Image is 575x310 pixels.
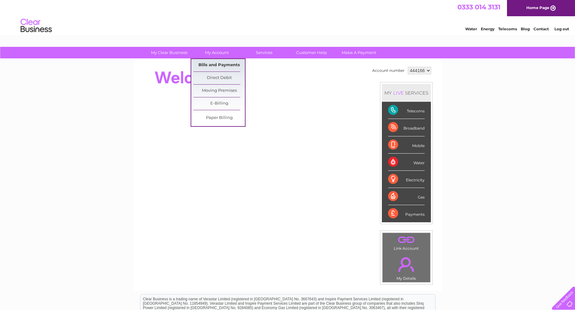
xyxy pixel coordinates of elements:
[193,97,245,110] a: E-Billing
[388,154,425,171] div: Water
[388,171,425,188] div: Electricity
[392,90,405,96] div: LIVE
[384,234,429,245] a: .
[286,47,337,58] a: Customer Help
[388,205,425,222] div: Payments
[498,27,517,31] a: Telecoms
[191,47,242,58] a: My Account
[193,112,245,124] a: Paper Billing
[193,72,245,84] a: Direct Debit
[371,65,406,76] td: Account number
[382,252,431,283] td: My Details
[20,16,52,35] img: logo.png
[333,47,385,58] a: Make A Payment
[481,27,495,31] a: Energy
[388,102,425,119] div: Telecoms
[193,59,245,71] a: Bills and Payments
[382,84,431,102] div: MY SERVICES
[388,136,425,154] div: Mobile
[388,119,425,136] div: Broadband
[465,27,477,31] a: Water
[384,253,429,275] a: .
[144,47,195,58] a: My Clear Business
[534,27,549,31] a: Contact
[382,233,431,252] td: Link Account
[193,85,245,97] a: Moving Premises
[388,188,425,205] div: Gas
[521,27,530,31] a: Blog
[238,47,290,58] a: Services
[554,27,569,31] a: Log out
[140,3,435,30] div: Clear Business is a trading name of Verastar Limited (registered in [GEOGRAPHIC_DATA] No. 3667643...
[457,3,500,11] a: 0333 014 3131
